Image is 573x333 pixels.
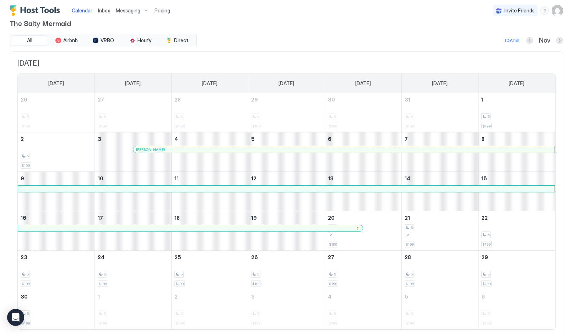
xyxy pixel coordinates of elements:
[328,175,334,181] span: 13
[251,215,257,221] span: 19
[348,74,378,93] a: Thursday
[248,172,325,211] td: November 12, 2025
[556,37,563,44] button: Next month
[21,215,26,221] span: 16
[405,97,410,103] span: 31
[22,282,30,286] span: $199
[552,5,563,16] div: User profile
[94,211,171,251] td: November 17, 2025
[95,251,171,264] a: November 24, 2025
[174,175,179,181] span: 11
[172,290,248,303] a: December 2, 2025
[479,172,555,185] a: November 15, 2025
[172,93,248,106] a: October 28, 2025
[248,290,325,329] td: December 3, 2025
[406,242,414,247] span: $199
[248,251,325,264] a: November 26, 2025
[482,124,491,129] span: $199
[478,172,555,211] td: November 15, 2025
[432,80,448,87] span: [DATE]
[479,132,555,146] a: November 8, 2025
[401,132,478,172] td: November 7, 2025
[328,97,335,103] span: 30
[171,290,248,329] td: December 2, 2025
[402,132,478,146] a: November 7, 2025
[251,175,256,181] span: 12
[328,215,335,221] span: 20
[171,251,248,290] td: November 25, 2025
[481,136,485,142] span: 8
[405,254,411,260] span: 28
[10,34,197,47] div: tab-group
[98,7,110,14] a: Inbox
[401,211,478,251] td: November 21, 2025
[18,93,94,106] a: October 26, 2025
[95,211,171,224] a: November 17, 2025
[18,251,94,290] td: November 23, 2025
[325,93,401,106] a: October 30, 2025
[329,242,337,247] span: $199
[325,290,401,329] td: December 4, 2025
[101,37,114,44] span: VRBO
[411,225,413,230] span: 5
[18,132,94,172] td: November 2, 2025
[95,290,171,303] a: December 1, 2025
[136,147,552,152] div: [PERSON_NAME]
[41,74,71,93] a: Sunday
[487,114,490,119] span: 5
[174,97,181,103] span: 28
[137,37,151,44] span: Houfy
[355,80,371,87] span: [DATE]
[325,172,401,185] a: November 13, 2025
[21,136,24,142] span: 2
[325,211,401,251] td: November 20, 2025
[18,172,94,185] a: November 9, 2025
[248,290,325,303] a: December 3, 2025
[21,254,27,260] span: 23
[98,175,103,181] span: 10
[172,251,248,264] a: November 25, 2025
[328,294,331,300] span: 4
[10,5,63,16] div: Host Tools Logo
[18,251,94,264] a: November 23, 2025
[18,211,94,251] td: November 16, 2025
[509,80,524,87] span: [DATE]
[334,272,336,277] span: 5
[329,282,337,286] span: $199
[325,93,401,132] td: October 30, 2025
[98,215,103,221] span: 17
[175,282,184,286] span: $199
[27,37,32,44] span: All
[21,97,27,103] span: 26
[325,132,401,172] td: November 6, 2025
[405,215,410,221] span: 21
[99,282,107,286] span: $199
[526,37,533,44] button: Previous month
[325,132,401,146] a: November 6, 2025
[174,294,178,300] span: 2
[405,175,410,181] span: 14
[136,147,165,152] span: [PERSON_NAME]
[402,93,478,106] a: October 31, 2025
[172,172,248,185] a: November 11, 2025
[487,272,490,277] span: 5
[402,211,478,224] a: November 21, 2025
[401,172,478,211] td: November 14, 2025
[17,59,556,68] span: [DATE]
[48,80,64,87] span: [DATE]
[405,136,408,142] span: 7
[325,172,401,211] td: November 13, 2025
[12,36,47,45] button: All
[478,290,555,329] td: December 6, 2025
[248,211,325,251] td: November 19, 2025
[405,294,408,300] span: 5
[257,272,259,277] span: 5
[478,251,555,290] td: November 29, 2025
[401,251,478,290] td: November 28, 2025
[27,311,29,316] span: 5
[248,132,325,172] td: November 5, 2025
[481,97,483,103] span: 1
[248,251,325,290] td: November 26, 2025
[98,97,104,103] span: 27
